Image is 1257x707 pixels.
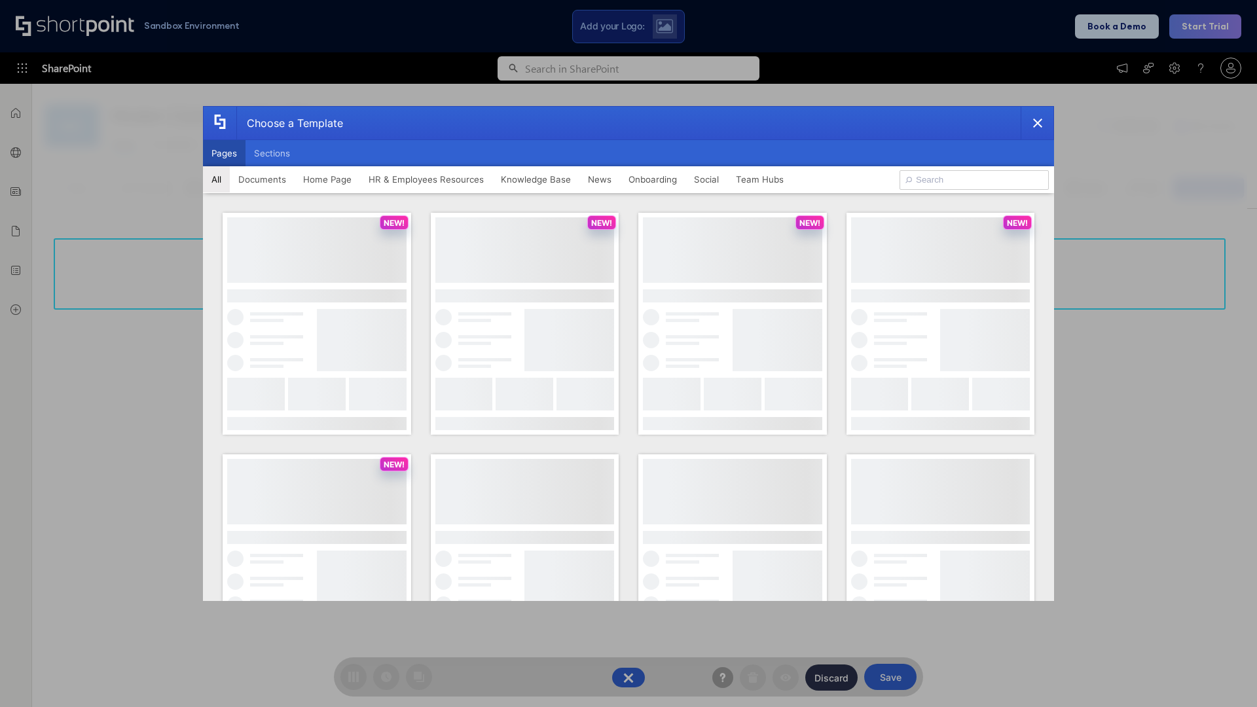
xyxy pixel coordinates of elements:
[620,166,685,192] button: Onboarding
[203,140,246,166] button: Pages
[900,170,1049,190] input: Search
[1192,644,1257,707] iframe: Chat Widget
[591,218,612,228] p: NEW!
[799,218,820,228] p: NEW!
[236,107,343,139] div: Choose a Template
[685,166,727,192] button: Social
[727,166,792,192] button: Team Hubs
[246,140,299,166] button: Sections
[579,166,620,192] button: News
[230,166,295,192] button: Documents
[203,166,230,192] button: All
[1007,218,1028,228] p: NEW!
[360,166,492,192] button: HR & Employees Resources
[203,106,1054,601] div: template selector
[295,166,360,192] button: Home Page
[384,460,405,469] p: NEW!
[492,166,579,192] button: Knowledge Base
[384,218,405,228] p: NEW!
